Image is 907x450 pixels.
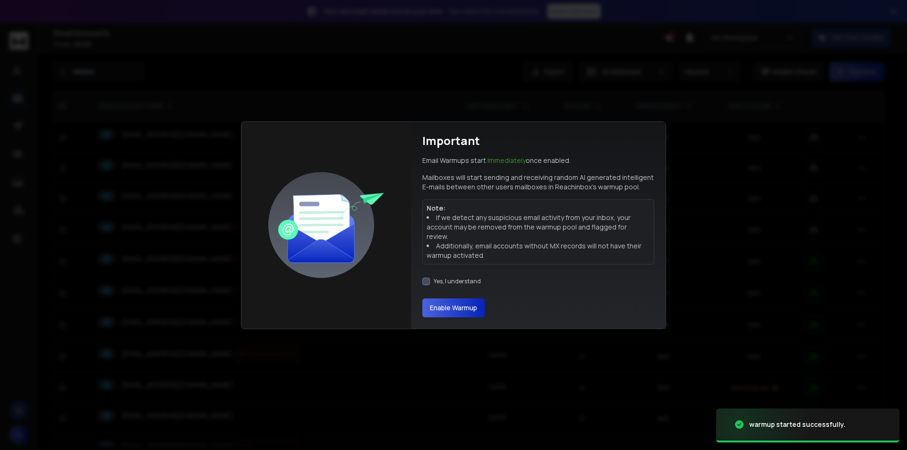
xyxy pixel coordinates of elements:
label: Yes, I understand [434,278,481,285]
span: Immediately [488,156,526,165]
h1: Important [422,133,480,148]
li: Additionally, email accounts without MX records will not have their warmup activated. [427,241,650,260]
p: Email Warmups start once enabled. [422,156,571,165]
li: If we detect any suspicious email activity from your inbox, your account may be removed from the ... [427,213,650,241]
button: Enable Warmup [422,298,485,317]
p: Note: [427,204,650,213]
p: Mailboxes will start sending and receiving random AI generated intelligent E-mails between other ... [422,173,654,192]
